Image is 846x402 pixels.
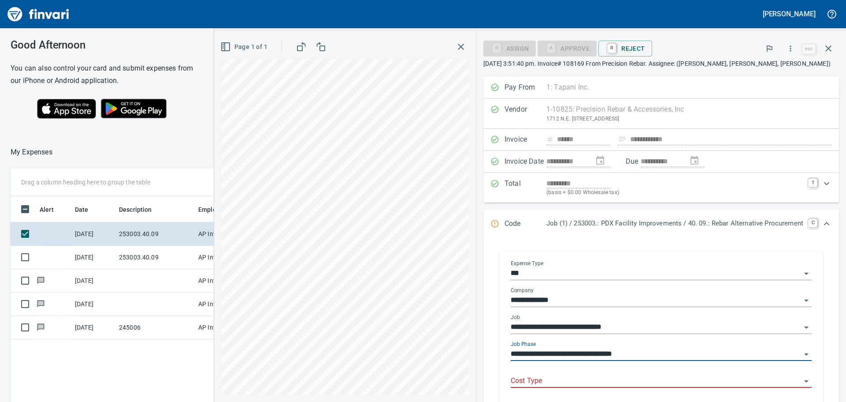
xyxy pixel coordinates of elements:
[195,316,261,339] td: AP Invoices
[760,39,779,58] button: Flag
[37,99,96,119] img: Download on the App Store
[538,44,597,52] div: Cost Type required
[483,210,839,239] div: Expand
[96,94,172,123] img: Get it on Google Play
[71,293,115,316] td: [DATE]
[608,43,616,53] a: R
[75,204,89,215] span: Date
[11,39,198,51] h3: Good Afternoon
[483,173,839,203] div: Expand
[809,178,817,187] a: T
[802,44,816,54] a: esc
[36,324,45,330] span: Has messages
[115,222,195,246] td: 253003.40.09
[195,269,261,293] td: AP Invoices
[219,39,271,55] button: Page 1 of 1
[40,204,65,215] span: Alert
[36,278,45,283] span: Has messages
[598,41,652,56] button: RReject
[5,4,71,25] img: Finvari
[800,38,839,59] span: Close invoice
[40,204,54,215] span: Alert
[511,288,534,293] label: Company
[71,269,115,293] td: [DATE]
[119,204,163,215] span: Description
[195,293,261,316] td: AP Invoices
[115,246,195,269] td: 253003.40.09
[511,342,536,347] label: Job Phase
[761,7,818,21] button: [PERSON_NAME]
[119,204,152,215] span: Description
[605,41,645,56] span: Reject
[195,222,261,246] td: AP Invoices
[213,95,405,104] p: Online allowed
[800,294,813,307] button: Open
[71,316,115,339] td: [DATE]
[505,178,546,197] p: Total
[763,9,816,19] h5: [PERSON_NAME]
[505,218,546,230] p: Code
[800,321,813,334] button: Open
[21,178,150,187] p: Drag a column heading here to group the table
[511,261,543,266] label: Expense Type
[71,222,115,246] td: [DATE]
[198,204,238,215] span: Employee
[800,348,813,361] button: Open
[75,204,100,215] span: Date
[11,147,52,158] p: My Expenses
[195,246,261,269] td: AP Invoices
[36,301,45,307] span: Has messages
[800,267,813,280] button: Open
[809,218,817,227] a: C
[781,39,800,58] button: More
[483,59,839,68] p: [DATE] 3:51:40 pm. Invoice# 108169 From Precision Rebar. Assignee: ([PERSON_NAME], [PERSON_NAME],...
[546,188,803,197] p: (basis + $0.00 Wholesale tax)
[115,316,195,339] td: 245006
[198,204,226,215] span: Employee
[71,246,115,269] td: [DATE]
[11,62,198,87] h6: You can also control your card and submit expenses from our iPhone or Android application.
[222,41,267,53] span: Page 1 of 1
[511,315,520,320] label: Job
[483,44,536,52] div: Assign
[800,375,813,387] button: Open
[11,147,52,158] nav: breadcrumb
[546,218,803,229] p: Job (1) / 253003.: PDX Facility Improvements / 40. 09.: Rebar Alternative Procurement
